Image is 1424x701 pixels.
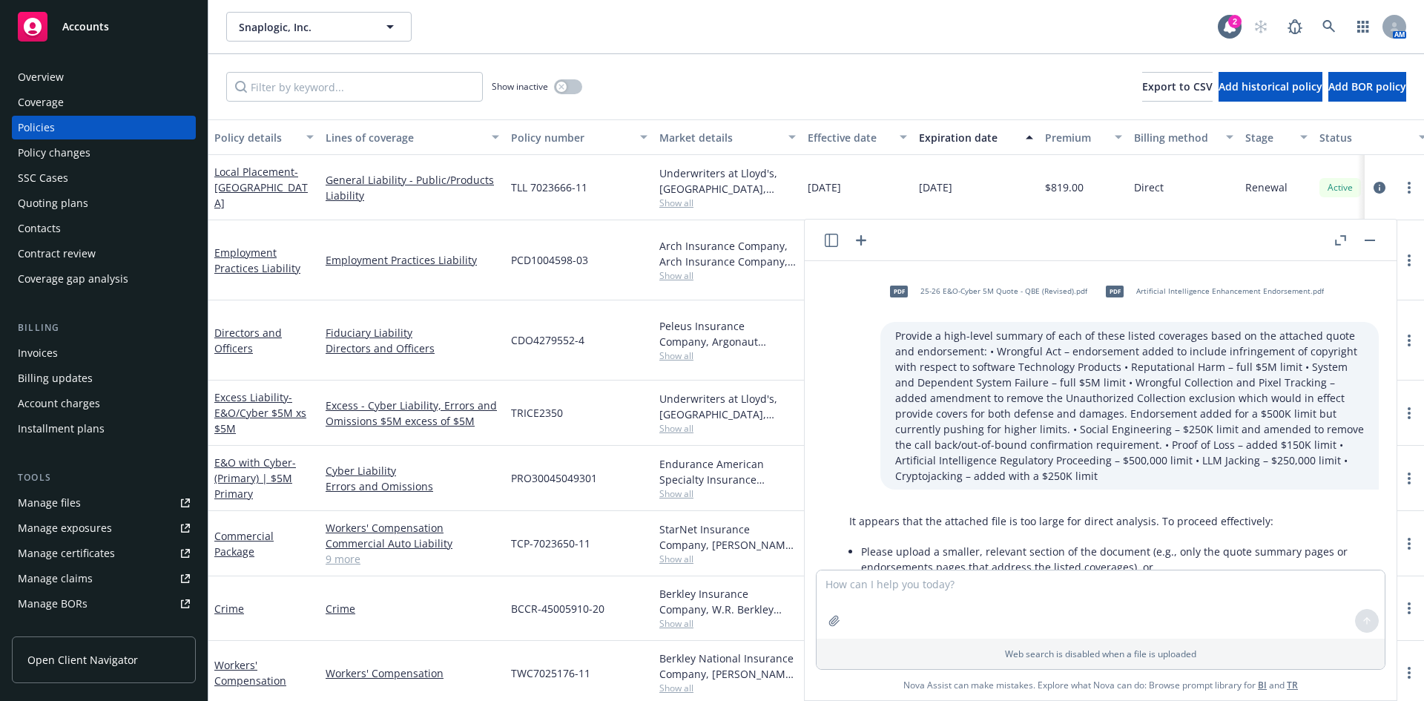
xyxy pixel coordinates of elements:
span: Manage exposures [12,516,196,540]
a: more [1400,179,1418,197]
div: Policy changes [18,141,90,165]
div: Policy details [214,130,297,145]
div: Quoting plans [18,191,88,215]
a: more [1400,599,1418,617]
div: Billing method [1134,130,1217,145]
div: StarNet Insurance Company, [PERSON_NAME] Corporation [659,521,796,553]
div: Manage exposures [18,516,112,540]
a: Workers' Compensation [326,520,499,536]
a: SSC Cases [12,166,196,190]
a: Policies [12,116,196,139]
span: Show all [659,682,796,694]
div: Contract review [18,242,96,266]
div: Billing [12,320,196,335]
p: Web search is disabled when a file is uploaded [825,648,1376,660]
a: Manage BORs [12,592,196,616]
button: Export to CSV [1142,72,1213,102]
div: Berkley Insurance Company, W.R. Berkley Corporation [659,586,796,617]
a: Quoting plans [12,191,196,215]
div: Underwriters at Lloyd's, [GEOGRAPHIC_DATA], [PERSON_NAME] of [GEOGRAPHIC_DATA] [659,165,796,197]
button: Expiration date [913,119,1039,155]
a: Coverage [12,90,196,114]
div: Contacts [18,217,61,240]
span: Show all [659,553,796,565]
button: Lines of coverage [320,119,505,155]
div: Installment plans [18,417,105,441]
span: Add BOR policy [1328,79,1406,93]
a: more [1400,664,1418,682]
a: 9 more [326,551,499,567]
div: Arch Insurance Company, Arch Insurance Company, CRC Group [659,238,796,269]
span: pdf [1106,286,1124,297]
div: pdfArtificial Intelligence Enhancement Endorsement.pdf [1096,273,1327,310]
a: Crime [326,601,499,616]
span: Show inactive [492,80,548,93]
a: Crime [214,602,244,616]
a: Workers' Compensation [326,665,499,681]
span: Active [1325,181,1355,194]
a: TR [1287,679,1298,691]
a: Search [1314,12,1344,42]
span: - (Primary) | $5M Primary [214,455,296,501]
a: Directors and Officers [214,326,282,355]
div: Lines of coverage [326,130,483,145]
span: CDO4279552-4 [511,332,584,348]
a: Contacts [12,217,196,240]
a: Switch app [1348,12,1378,42]
span: $819.00 [1045,180,1084,195]
div: Market details [659,130,779,145]
a: Report a Bug [1280,12,1310,42]
span: Export to CSV [1142,79,1213,93]
a: more [1400,535,1418,553]
a: Errors and Omissions [326,478,499,494]
a: circleInformation [1371,179,1388,197]
span: - [GEOGRAPHIC_DATA] [214,165,308,210]
span: Renewal [1245,180,1288,195]
span: 25-26 E&O-Cyber 5M Quote - QBE (Revised).pdf [920,286,1087,296]
span: Show all [659,197,796,209]
div: Berkley National Insurance Company, [PERSON_NAME] Corporation [659,651,796,682]
div: Stage [1245,130,1291,145]
div: Manage claims [18,567,93,590]
a: more [1400,332,1418,349]
button: Stage [1239,119,1313,155]
a: more [1400,404,1418,422]
span: TRICE2350 [511,405,563,421]
a: Start snowing [1246,12,1276,42]
button: Billing method [1128,119,1239,155]
div: Manage BORs [18,592,88,616]
span: Show all [659,617,796,630]
a: Billing updates [12,366,196,390]
div: Status [1319,130,1410,145]
div: Account charges [18,392,100,415]
button: Policy number [505,119,653,155]
button: Policy details [208,119,320,155]
div: Policies [18,116,55,139]
a: Local Placement [214,165,308,210]
a: more [1400,251,1418,269]
a: Account charges [12,392,196,415]
span: Add historical policy [1219,79,1322,93]
div: Coverage [18,90,64,114]
a: Installment plans [12,417,196,441]
a: Employment Practices Liability [326,252,499,268]
a: General Liability - Public/Products Liability [326,172,499,203]
span: [DATE] [919,180,952,195]
div: Expiration date [919,130,1017,145]
a: Commercial Package [214,529,274,559]
span: PCD1004598-03 [511,252,588,268]
div: Policy number [511,130,631,145]
span: Show all [659,487,796,500]
span: Show all [659,349,796,362]
span: Snaplogic, Inc. [239,19,367,35]
span: - E&O/Cyber $5M xs $5M [214,390,306,435]
a: Overview [12,65,196,89]
a: Workers' Compensation [214,658,286,688]
a: Invoices [12,341,196,365]
div: pdf25-26 E&O-Cyber 5M Quote - QBE (Revised).pdf [880,273,1090,310]
a: Excess Liability [214,390,306,435]
button: Add BOR policy [1328,72,1406,102]
a: Employment Practices Liability [214,246,300,275]
a: Manage certificates [12,542,196,565]
button: Add historical policy [1219,72,1322,102]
